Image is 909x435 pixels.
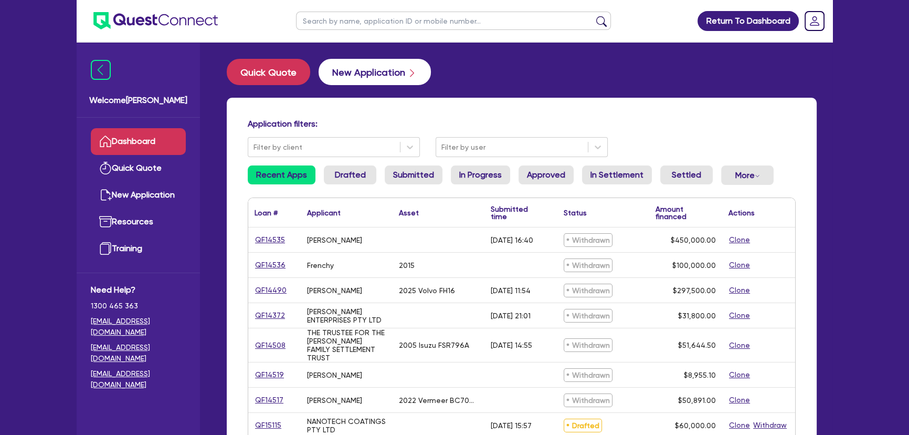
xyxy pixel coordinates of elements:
span: $100,000.00 [672,261,716,270]
span: $297,500.00 [673,286,716,295]
a: Drafted [324,165,376,184]
span: Welcome [PERSON_NAME] [89,94,187,107]
img: resources [99,215,112,228]
img: quest-connect-logo-blue [93,12,218,29]
a: Resources [91,209,186,235]
span: Withdrawn [564,284,612,297]
a: QF14536 [255,259,286,271]
div: NANOTECH COATINGS PTY LTD [307,417,386,434]
a: In Settlement [582,165,652,184]
div: [DATE] 14:55 [491,341,532,349]
div: 2022 Vermeer BC700XL [399,396,478,405]
div: [DATE] 11:54 [491,286,531,295]
div: [PERSON_NAME] [307,371,362,379]
div: Submitted time [491,205,542,220]
button: Quick Quote [227,59,310,85]
img: new-application [99,189,112,201]
a: In Progress [451,165,510,184]
button: Clone [728,259,751,271]
span: Withdrawn [564,338,612,352]
span: Need Help? [91,284,186,296]
a: Dropdown toggle [801,7,828,35]
div: [PERSON_NAME] [307,236,362,244]
img: quick-quote [99,162,112,174]
div: Applicant [307,209,341,216]
a: [EMAIL_ADDRESS][DOMAIN_NAME] [91,316,186,338]
a: Quick Quote [91,155,186,182]
span: $51,644.50 [678,341,716,349]
a: QF14508 [255,339,286,351]
div: Status [564,209,587,216]
button: Clone [728,419,751,431]
span: $450,000.00 [671,236,716,244]
div: 2005 Isuzu FSR796A [399,341,469,349]
span: Withdrawn [564,258,612,272]
div: [PERSON_NAME] ENTERPRISES PTY LTD [307,307,386,324]
div: Actions [728,209,755,216]
a: Approved [519,165,574,184]
img: training [99,242,112,255]
a: Submitted [385,165,442,184]
div: THE TRUSTEE FOR THE [PERSON_NAME] FAMILY SETTLEMENT TRUST [307,328,386,362]
button: Clone [728,309,751,322]
span: Drafted [564,419,602,432]
button: Clone [728,234,751,246]
span: Withdrawn [564,233,612,247]
a: Settled [660,165,713,184]
div: Loan # [255,209,278,216]
button: Withdraw [753,419,787,431]
button: New Application [319,59,431,85]
div: [DATE] 21:01 [491,312,531,320]
a: QF15115 [255,419,282,431]
h4: Application filters: [248,119,796,129]
a: Quick Quote [227,59,319,85]
div: 2025 Volvo FH16 [399,286,455,295]
a: [EMAIL_ADDRESS][DOMAIN_NAME] [91,342,186,364]
span: $50,891.00 [678,396,716,405]
span: Withdrawn [564,309,612,323]
a: [EMAIL_ADDRESS][DOMAIN_NAME] [91,368,186,390]
span: Withdrawn [564,368,612,382]
div: [DATE] 16:40 [491,236,533,244]
div: [PERSON_NAME] [307,286,362,295]
a: QF14372 [255,309,286,322]
div: 2015 [399,261,415,270]
div: Amount financed [656,205,716,220]
a: Training [91,235,186,262]
a: New Application [91,182,186,209]
span: 1300 465 363 [91,301,186,312]
a: QF14535 [255,234,286,246]
a: QF14519 [255,369,284,381]
div: [PERSON_NAME] [307,396,362,405]
button: Clone [728,394,751,406]
span: $31,800.00 [678,312,716,320]
a: Dashboard [91,128,186,155]
button: Clone [728,284,751,296]
span: $60,000.00 [675,421,716,430]
div: Frenchy [307,261,334,270]
span: Withdrawn [564,393,612,407]
a: QF14517 [255,394,284,406]
button: Clone [728,369,751,381]
button: Clone [728,339,751,351]
a: Return To Dashboard [697,11,799,31]
div: Asset [399,209,419,216]
button: Dropdown toggle [721,165,774,185]
span: $8,955.10 [684,371,716,379]
div: [DATE] 15:57 [491,421,532,430]
a: Recent Apps [248,165,315,184]
a: QF14490 [255,284,287,296]
input: Search by name, application ID or mobile number... [296,12,611,30]
img: icon-menu-close [91,60,111,80]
